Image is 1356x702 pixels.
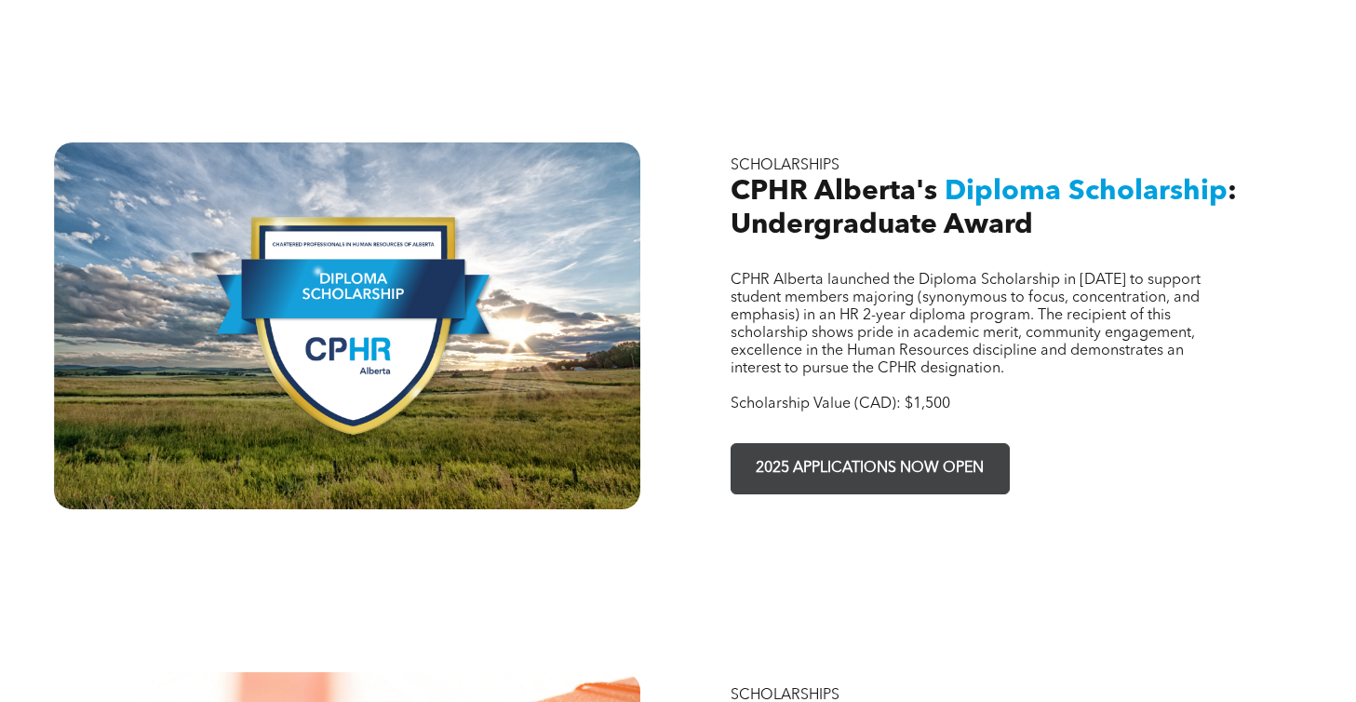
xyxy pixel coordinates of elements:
[749,451,990,487] span: 2025 APPLICATIONS NOW OPEN
[731,178,937,206] span: CPHR Alberta's
[945,178,1228,206] span: Diploma Scholarship
[731,158,839,173] span: SCHOLARSHIPS
[731,397,950,412] span: Scholarship Value (CAD): $1,500
[731,443,1010,494] a: 2025 APPLICATIONS NOW OPEN
[731,273,1201,376] span: CPHR Alberta launched the Diploma Scholarship in [DATE] to support student members majoring (syno...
